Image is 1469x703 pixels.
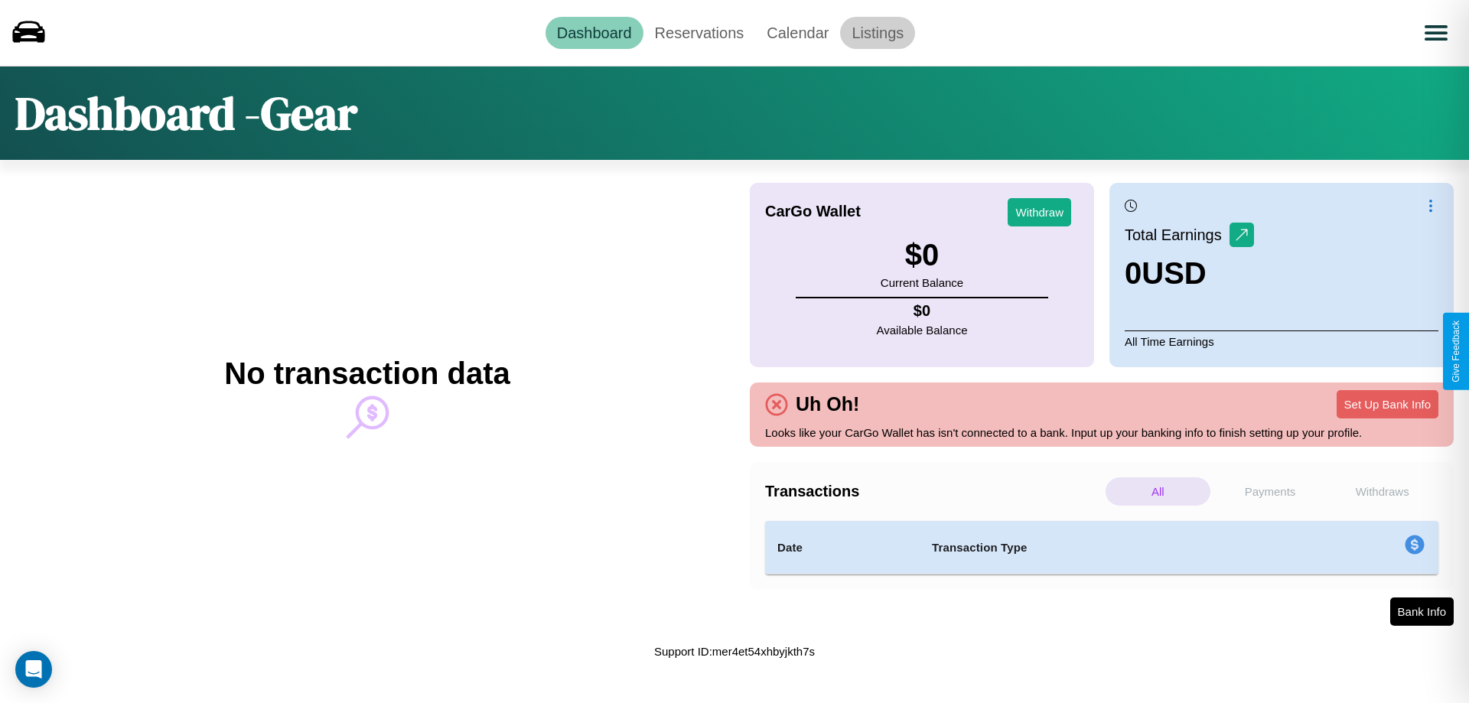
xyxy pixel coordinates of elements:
h4: Transactions [765,483,1102,500]
a: Reservations [643,17,756,49]
button: Bank Info [1390,597,1454,626]
div: Give Feedback [1451,321,1461,382]
p: Total Earnings [1125,221,1230,249]
h4: $ 0 [877,302,968,320]
button: Withdraw [1008,198,1071,226]
p: Support ID: mer4et54xhbyjkth7s [654,641,815,662]
a: Listings [840,17,915,49]
h3: 0 USD [1125,256,1254,291]
p: Current Balance [881,272,963,293]
a: Dashboard [546,17,643,49]
a: Calendar [755,17,840,49]
button: Open menu [1415,11,1458,54]
h4: Uh Oh! [788,393,867,415]
p: All Time Earnings [1125,330,1438,352]
p: Looks like your CarGo Wallet has isn't connected to a bank. Input up your banking info to finish ... [765,422,1438,443]
p: Payments [1218,477,1323,506]
h4: Transaction Type [932,539,1279,557]
h1: Dashboard - Gear [15,82,357,145]
p: Withdraws [1330,477,1435,506]
h3: $ 0 [881,238,963,272]
button: Set Up Bank Info [1337,390,1438,418]
p: All [1106,477,1210,506]
p: Available Balance [877,320,968,340]
table: simple table [765,521,1438,574]
h2: No transaction data [224,356,510,391]
div: Open Intercom Messenger [15,651,52,688]
h4: Date [777,539,907,557]
h4: CarGo Wallet [765,203,861,220]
